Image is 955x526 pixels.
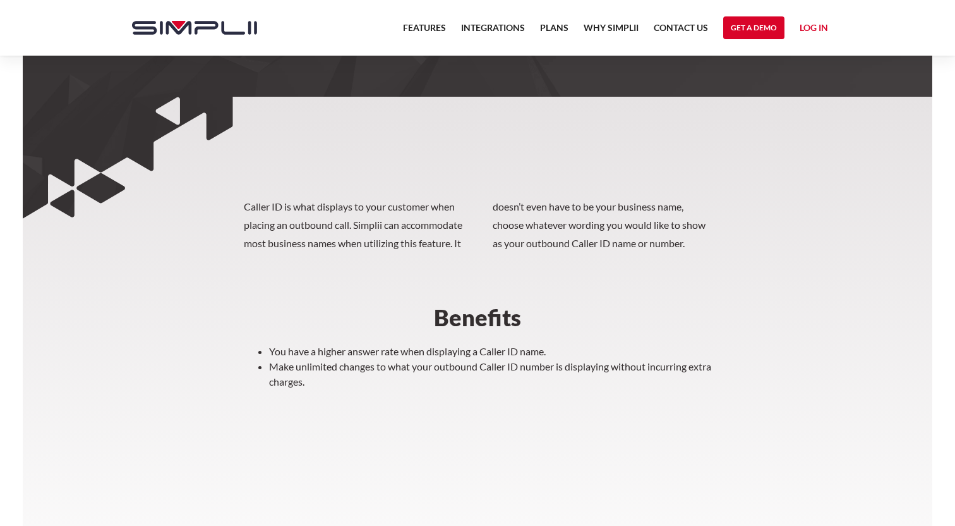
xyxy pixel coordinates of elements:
[540,20,568,43] a: Plans
[654,20,708,43] a: Contact US
[244,198,711,252] p: Caller ID is what displays to your customer when placing an outbound call. Simplii can accommodat...
[800,20,828,39] a: Log in
[461,20,525,43] a: Integrations
[584,20,639,43] a: Why Simplii
[132,21,257,35] img: Simplii
[269,359,711,389] li: Make unlimited changes to what your outbound Caller ID number is displaying without incurring ext...
[269,344,711,359] li: You have a higher answer rate when displaying a Caller ID name.
[244,306,711,329] h2: Benefits
[723,16,784,39] a: Get a Demo
[403,20,446,43] a: Features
